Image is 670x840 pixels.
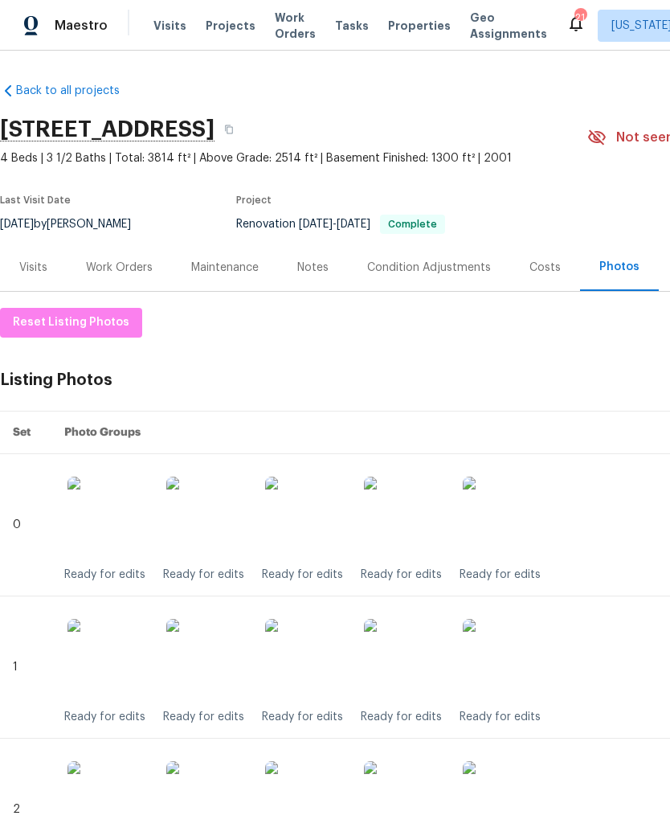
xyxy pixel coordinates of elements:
div: Ready for edits [361,709,442,725]
div: Ready for edits [262,709,343,725]
div: Costs [529,260,561,276]
span: [DATE] [299,219,333,230]
span: Visits [153,18,186,34]
div: Ready for edits [163,709,244,725]
div: Ready for edits [64,709,145,725]
div: Ready for edits [163,567,244,583]
span: Project [236,195,272,205]
div: Condition Adjustments [367,260,491,276]
span: Geo Assignments [470,10,547,42]
span: - [299,219,370,230]
div: Ready for edits [64,567,145,583]
div: Ready for edits [262,567,343,583]
span: Projects [206,18,255,34]
span: Properties [388,18,451,34]
span: [DATE] [337,219,370,230]
div: 21 [574,10,586,26]
div: Ready for edits [460,709,541,725]
span: Complete [382,219,443,229]
button: Copy Address [214,115,243,144]
span: Maestro [55,18,108,34]
span: Reset Listing Photos [13,313,129,333]
div: Work Orders [86,260,153,276]
div: Visits [19,260,47,276]
div: Ready for edits [460,567,541,583]
div: Maintenance [191,260,259,276]
span: Tasks [335,20,369,31]
span: Renovation [236,219,445,230]
div: Notes [297,260,329,276]
div: Photos [599,259,639,275]
span: Work Orders [275,10,316,42]
div: Ready for edits [361,567,442,583]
